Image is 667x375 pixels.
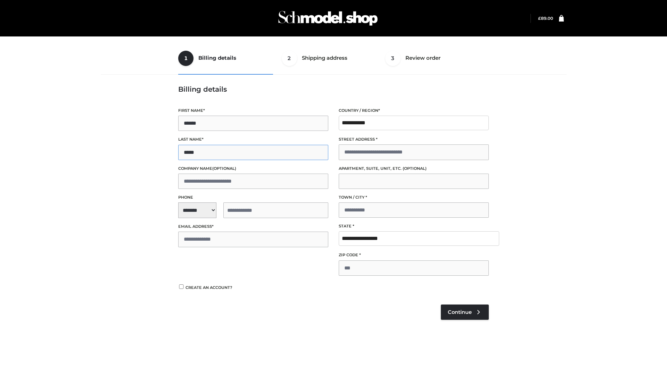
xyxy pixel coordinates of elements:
span: Create an account? [186,285,232,290]
h3: Billing details [178,85,489,93]
span: £ [538,16,541,21]
label: Email address [178,223,328,230]
input: Create an account? [178,284,184,289]
label: Town / City [339,194,489,201]
span: Continue [448,309,472,315]
label: Street address [339,136,489,143]
bdi: 89.00 [538,16,553,21]
a: Continue [441,305,489,320]
a: £89.00 [538,16,553,21]
label: First name [178,107,328,114]
label: Company name [178,165,328,172]
label: ZIP Code [339,252,489,258]
label: Last name [178,136,328,143]
label: State [339,223,489,230]
span: (optional) [403,166,427,171]
label: Country / Region [339,107,489,114]
label: Phone [178,194,328,201]
label: Apartment, suite, unit, etc. [339,165,489,172]
img: Schmodel Admin 964 [276,5,380,32]
span: (optional) [212,166,236,171]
